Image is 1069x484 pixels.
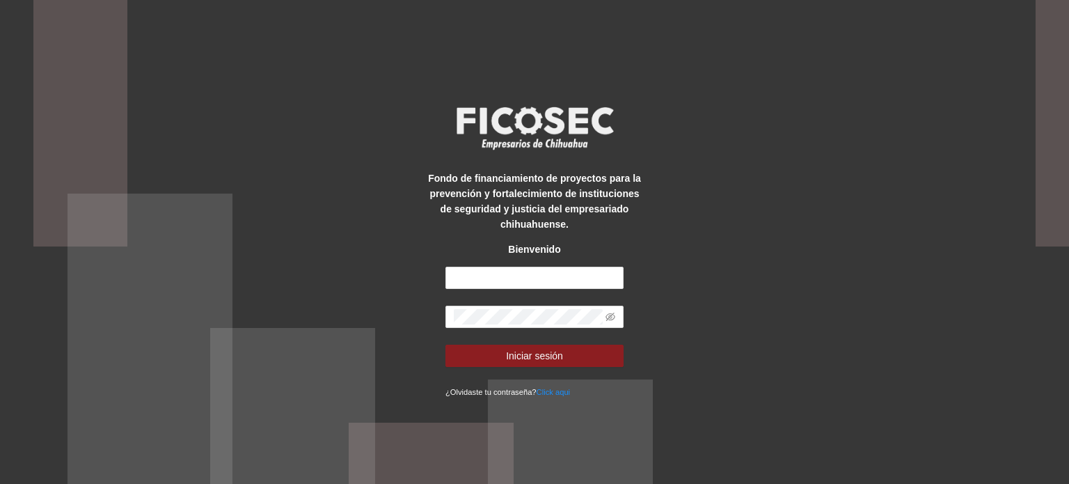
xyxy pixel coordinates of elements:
[445,388,570,396] small: ¿Olvidaste tu contraseña?
[428,173,641,230] strong: Fondo de financiamiento de proyectos para la prevención y fortalecimiento de instituciones de seg...
[506,348,563,364] span: Iniciar sesión
[605,312,615,322] span: eye-invisible
[508,244,560,255] strong: Bienvenido
[537,388,571,396] a: Click aqui
[448,102,621,154] img: logo
[445,345,624,367] button: Iniciar sesión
